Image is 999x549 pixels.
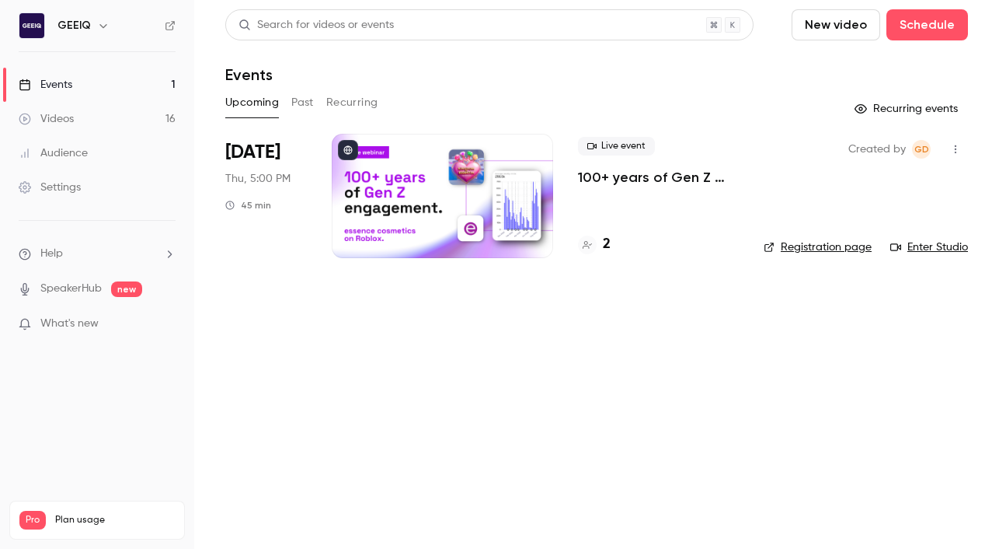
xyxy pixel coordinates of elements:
a: Enter Studio [890,240,968,255]
button: Recurring events [848,96,968,121]
span: Giovanna Demopoulos [912,140,931,159]
div: Audience [19,145,88,161]
div: Events [19,77,72,93]
span: Thu, 5:00 PM [225,171,291,187]
div: 45 min [225,199,271,212]
span: Help [40,246,63,262]
a: 100+ years of Gen Z engagement: essence cosmetics on Roblox [578,168,739,187]
button: Past [291,90,314,115]
span: Created by [848,140,906,159]
img: GEEIQ [19,13,44,38]
div: Videos [19,111,74,127]
button: New video [792,9,880,40]
button: Schedule [886,9,968,40]
span: GD [914,140,929,159]
div: Settings [19,180,81,195]
h6: GEEIQ [57,18,91,33]
a: Registration page [764,240,872,255]
span: Plan usage [55,514,175,526]
span: new [111,281,142,297]
h1: Events [225,65,273,84]
div: Aug 28 Thu, 5:00 PM (Europe/London) [225,134,307,258]
button: Upcoming [225,90,279,115]
h4: 2 [603,234,611,255]
li: help-dropdown-opener [19,246,176,262]
div: Search for videos or events [238,17,394,33]
a: 2 [578,234,611,255]
span: Live event [578,137,655,156]
span: What's new [40,316,99,332]
span: [DATE] [225,140,280,165]
span: Pro [19,511,46,530]
a: SpeakerHub [40,281,102,297]
button: Recurring [326,90,378,115]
